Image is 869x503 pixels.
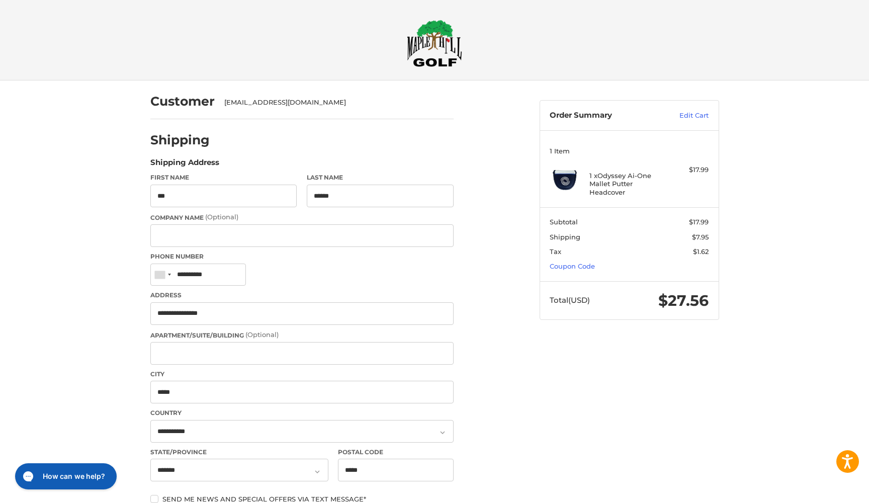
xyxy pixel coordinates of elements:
span: Subtotal [550,218,578,226]
small: (Optional) [205,213,238,221]
iframe: Google Customer Reviews [786,476,869,503]
h3: 1 Item [550,147,709,155]
label: Send me news and special offers via text message* [150,495,454,503]
label: First Name [150,173,297,182]
h2: Shipping [150,132,210,148]
img: Maple Hill Golf [407,20,462,67]
label: Phone Number [150,252,454,261]
span: Shipping [550,233,580,241]
a: Coupon Code [550,262,595,270]
iframe: Gorgias live chat messenger [10,460,120,493]
span: Tax [550,247,561,256]
label: Address [150,291,454,300]
span: $1.62 [693,247,709,256]
label: Last Name [307,173,454,182]
small: (Optional) [245,330,279,339]
span: $27.56 [658,291,709,310]
h2: Customer [150,94,215,109]
legend: Shipping Address [150,157,219,173]
label: Postal Code [338,448,454,457]
div: $17.99 [669,165,709,175]
span: $7.95 [692,233,709,241]
label: Apartment/Suite/Building [150,330,454,340]
span: $17.99 [689,218,709,226]
a: Edit Cart [658,111,709,121]
label: State/Province [150,448,328,457]
span: Total (USD) [550,295,590,305]
div: [EMAIL_ADDRESS][DOMAIN_NAME] [224,98,444,108]
h4: 1 x Odyssey Ai-One Mallet Putter Headcover [589,172,666,196]
label: City [150,370,454,379]
label: Company Name [150,212,454,222]
label: Country [150,408,454,417]
h3: Order Summary [550,111,658,121]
